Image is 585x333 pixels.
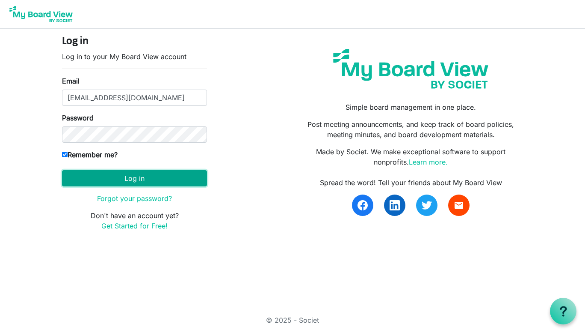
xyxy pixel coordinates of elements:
[62,113,94,123] label: Password
[299,102,523,112] p: Simple board management in one place.
[448,195,470,216] a: email
[62,51,207,62] p: Log in to your My Board View account
[299,147,523,167] p: Made by Societ. We make exceptional software to support nonprofits.
[357,200,368,210] img: facebook.svg
[62,170,207,186] button: Log in
[97,194,172,203] a: Forgot your password?
[62,76,80,86] label: Email
[62,152,68,157] input: Remember me?
[299,177,523,188] div: Spread the word! Tell your friends about My Board View
[62,150,118,160] label: Remember me?
[422,200,432,210] img: twitter.svg
[62,36,207,48] h4: Log in
[454,200,464,210] span: email
[62,210,207,231] p: Don't have an account yet?
[409,158,448,166] a: Learn more.
[390,200,400,210] img: linkedin.svg
[101,222,168,230] a: Get Started for Free!
[266,316,319,324] a: © 2025 - Societ
[299,119,523,140] p: Post meeting announcements, and keep track of board policies, meeting minutes, and board developm...
[327,42,495,95] img: my-board-view-societ.svg
[7,3,75,25] img: My Board View Logo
